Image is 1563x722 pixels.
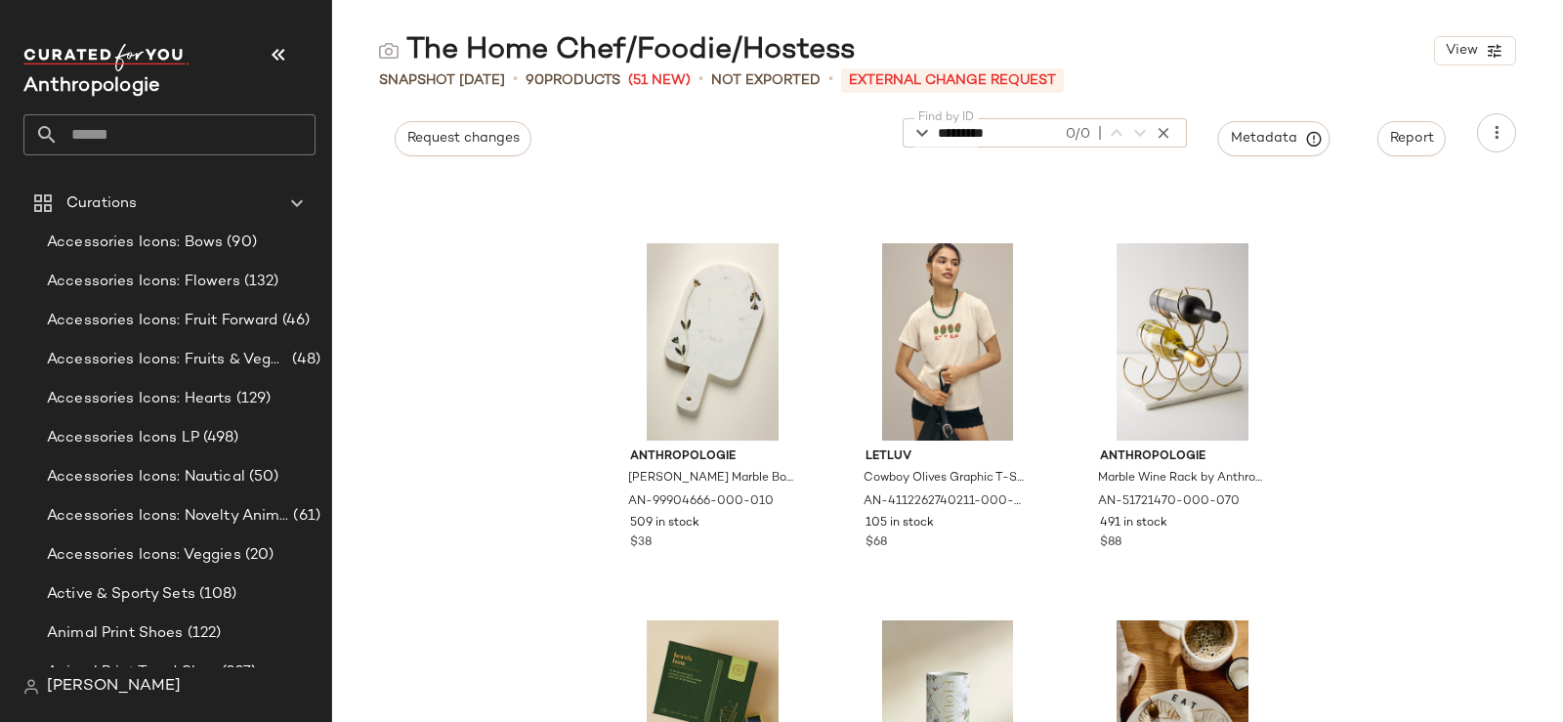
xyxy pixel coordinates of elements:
[1218,121,1331,156] button: Metadata
[628,470,793,488] span: [PERSON_NAME] Marble Board by Anthropologie in White
[513,68,518,92] span: •
[245,466,279,488] span: (50)
[223,232,257,254] span: (90)
[866,515,934,532] span: 105 in stock
[614,243,811,441] img: 99904666_010_b
[628,493,774,511] span: AN-99904666-000-010
[66,192,137,215] span: Curations
[1389,131,1434,147] span: Report
[1100,534,1121,552] span: $88
[864,470,1029,488] span: Cowboy Olives Graphic T-Shirt by Letluv in Ivory, Women's, Size: Medium, Cotton at Anthropologie
[1098,470,1263,488] span: Marble Wine Rack by Anthropologie in Gold, Size: Medium
[240,271,279,293] span: (132)
[1084,243,1281,441] img: 51721470_070_b
[379,41,399,61] img: svg%3e
[526,70,620,91] div: Products
[47,675,181,699] span: [PERSON_NAME]
[1230,130,1319,148] span: Metadata
[23,76,160,97] span: Current Company Name
[184,622,222,645] span: (122)
[395,121,531,156] button: Request changes
[711,70,821,91] span: Not Exported
[630,448,795,466] span: Anthropologie
[47,232,223,254] span: Accessories Icons: Bows
[47,544,241,567] span: Accessories Icons: Veggies
[630,515,699,532] span: 509 in stock
[628,70,691,91] span: (51 New)
[1445,43,1478,59] span: View
[23,44,190,71] img: cfy_white_logo.C9jOOHJF.svg
[379,70,505,91] span: Snapshot [DATE]
[850,243,1046,441] img: 4112262740211_011_b
[47,271,240,293] span: Accessories Icons: Flowers
[199,427,239,449] span: (498)
[288,349,320,371] span: (48)
[406,131,520,147] span: Request changes
[841,68,1064,93] p: External Change Request
[866,448,1031,466] span: Letluv
[47,661,218,684] span: Animal Print Trend Shop
[195,583,237,606] span: (108)
[828,68,833,92] span: •
[289,505,320,528] span: (61)
[698,68,703,92] span: •
[47,310,278,332] span: Accessories Icons: Fruit Forward
[47,622,184,645] span: Animal Print Shoes
[1098,493,1240,511] span: AN-51721470-000-070
[526,73,544,88] span: 90
[1434,36,1516,65] button: View
[232,388,272,410] span: (129)
[47,349,288,371] span: Accessories Icons: Fruits & Veggies
[630,534,652,552] span: $38
[866,534,887,552] span: $68
[47,505,289,528] span: Accessories Icons: Novelty Animal
[47,583,195,606] span: Active & Sporty Sets
[23,679,39,695] img: svg%3e
[1377,121,1446,156] button: Report
[47,427,199,449] span: Accessories Icons LP
[1100,448,1265,466] span: Anthropologie
[47,466,245,488] span: Accessories Icons: Nautical
[47,388,232,410] span: Accessories Icons: Hearts
[1100,515,1167,532] span: 491 in stock
[278,310,311,332] span: (46)
[1062,124,1091,145] div: 0/0
[218,661,256,684] span: (227)
[241,544,275,567] span: (20)
[864,493,1029,511] span: AN-4112262740211-000-011
[379,31,856,70] div: The Home Chef/Foodie/Hostess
